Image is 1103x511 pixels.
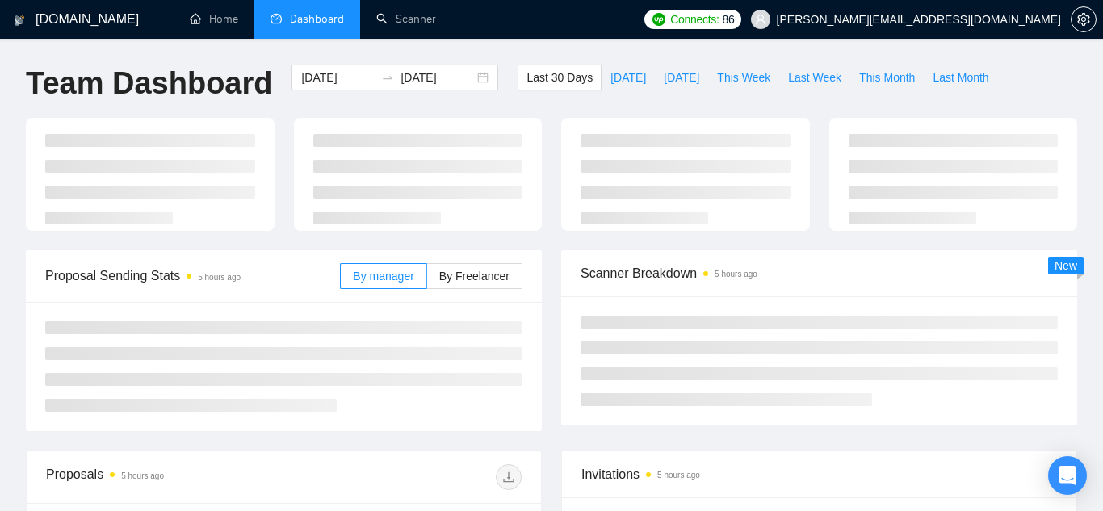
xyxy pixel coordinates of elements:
span: Proposal Sending Stats [45,266,340,286]
span: By Freelancer [439,270,510,283]
button: [DATE] [602,65,655,90]
time: 5 hours ago [657,471,700,480]
span: to [381,71,394,84]
span: Last Month [933,69,988,86]
span: This Month [859,69,915,86]
span: This Week [717,69,770,86]
a: searchScanner [376,12,436,26]
button: setting [1071,6,1097,32]
span: [DATE] [610,69,646,86]
img: upwork-logo.png [652,13,665,26]
span: Invitations [581,464,1057,484]
a: setting [1071,13,1097,26]
span: Last Week [788,69,841,86]
button: Last 30 Days [518,65,602,90]
span: 86 [723,10,735,28]
span: user [755,14,766,25]
span: Last 30 Days [526,69,593,86]
button: This Month [850,65,924,90]
span: New [1055,259,1077,272]
h1: Team Dashboard [26,65,272,103]
input: End date [401,69,474,86]
time: 5 hours ago [121,471,164,480]
img: logo [14,7,25,33]
span: Connects: [670,10,719,28]
span: dashboard [271,13,282,24]
time: 5 hours ago [715,270,757,279]
input: Start date [301,69,375,86]
button: This Week [708,65,779,90]
button: Last Week [779,65,850,90]
div: Open Intercom Messenger [1048,456,1087,495]
button: Last Month [924,65,997,90]
span: Dashboard [290,12,344,26]
span: By manager [353,270,413,283]
span: Scanner Breakdown [581,263,1058,283]
span: swap-right [381,71,394,84]
button: [DATE] [655,65,708,90]
time: 5 hours ago [198,273,241,282]
div: Proposals [46,464,284,490]
a: homeHome [190,12,238,26]
span: [DATE] [664,69,699,86]
span: setting [1072,13,1096,26]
